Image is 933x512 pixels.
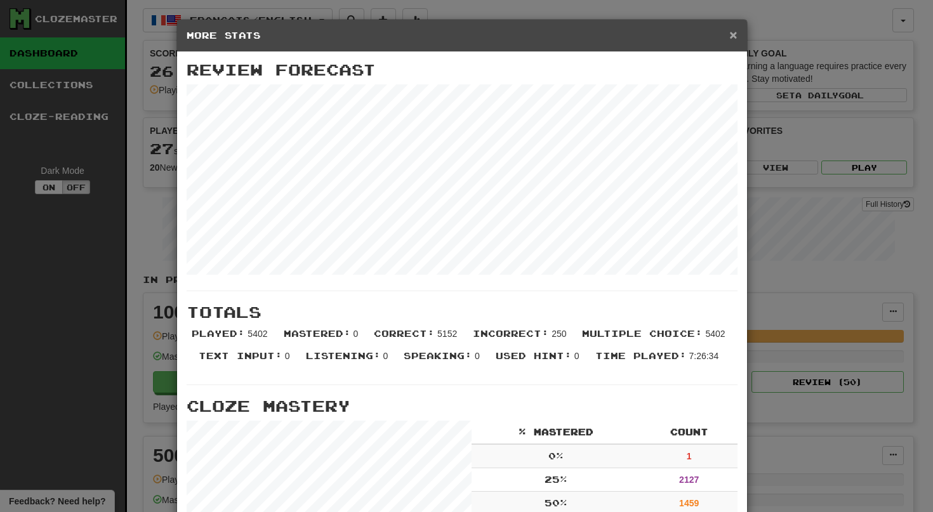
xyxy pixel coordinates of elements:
[199,350,282,361] span: Text Input :
[284,328,351,339] span: Mastered :
[589,350,729,372] li: 7:26:34
[300,350,398,372] li: 0
[679,475,699,485] strong: 2127
[595,350,687,361] span: Time Played :
[473,328,549,339] span: Incorrect :
[472,468,641,492] td: 25 %
[397,350,489,372] li: 0
[187,398,738,414] h3: Cloze Mastery
[472,421,641,444] th: % Mastered
[729,28,737,41] button: Close
[496,350,572,361] span: Used Hint :
[729,27,737,42] span: ×
[187,29,738,42] h5: More Stats
[404,350,472,361] span: Speaking :
[277,327,368,350] li: 0
[466,327,576,350] li: 250
[187,304,738,320] h3: Totals
[192,328,245,339] span: Played :
[641,421,738,444] th: Count
[185,327,277,350] li: 5402
[374,328,435,339] span: Correct :
[367,327,466,350] li: 5152
[679,498,699,508] strong: 1459
[187,62,738,78] h3: Review Forecast
[306,350,381,361] span: Listening :
[687,451,692,461] strong: 1
[192,350,300,372] li: 0
[489,350,589,372] li: 0
[582,328,703,339] span: Multiple Choice :
[472,444,641,468] td: 0 %
[576,327,734,350] li: 5402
